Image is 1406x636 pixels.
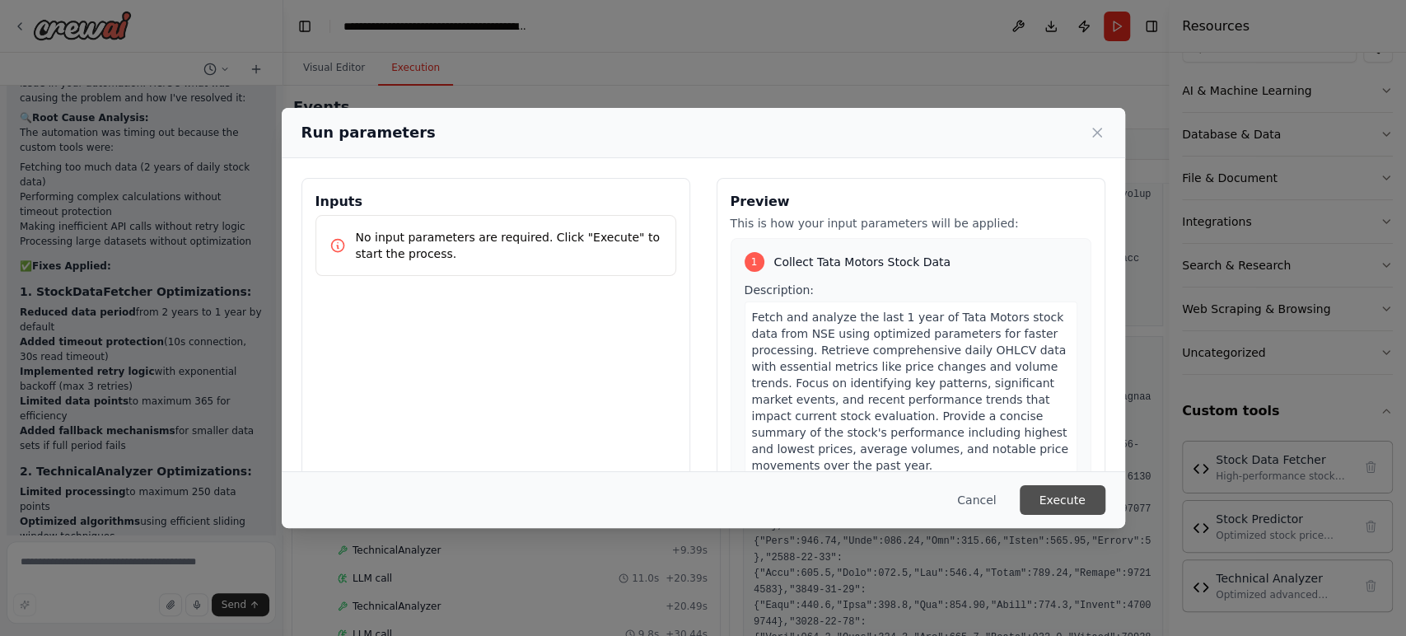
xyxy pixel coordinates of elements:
[301,121,436,144] h2: Run parameters
[745,252,764,272] div: 1
[752,311,1068,472] span: Fetch and analyze the last 1 year of Tata Motors stock data from NSE using optimized parameters f...
[774,254,951,270] span: Collect Tata Motors Stock Data
[1020,485,1105,515] button: Execute
[356,229,662,262] p: No input parameters are required. Click "Execute" to start the process.
[944,485,1009,515] button: Cancel
[745,283,814,297] span: Description:
[731,215,1091,231] p: This is how your input parameters will be applied:
[315,192,676,212] h3: Inputs
[731,192,1091,212] h3: Preview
